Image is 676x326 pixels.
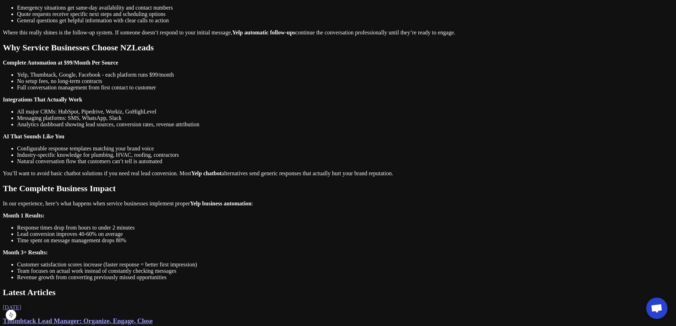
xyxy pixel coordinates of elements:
[17,145,673,152] li: Configurable response templates matching your brand voice
[17,261,673,268] li: Customer satisfaction scores increase (faster response = better first impression)
[3,170,673,177] p: You’ll want to avoid basic chatbot solutions if you need real lead conversion. Most alternatives ...
[17,158,673,165] li: Natural conversation flow that customers can’t tell is automated
[3,304,673,311] div: [DATE]
[3,212,44,219] strong: Month 1 Results:
[17,84,673,91] li: Full conversation management from first contact to customer
[3,96,82,103] strong: Integrations That Actually Work
[3,133,64,139] strong: AI That Sounds Like You
[232,29,295,35] strong: Yelp automatic follow-ups
[17,152,673,158] li: Industry-specific knowledge for plumbing, HVAC, roofing, contractors
[190,200,251,206] strong: Yelp business automation
[3,60,118,66] strong: Complete Automation at $99/Month Per Source
[17,17,673,24] li: General questions get helpful information with clear calls to action
[3,184,673,193] h2: The Complete Business Impact
[646,298,667,319] div: Open chat
[17,78,673,84] li: No setup fees, no long-term contracts
[3,317,673,325] h3: Thumbtack Lead Manager: Organize, Engage, Close
[17,237,673,244] li: Time spent on message management drops 80%
[17,231,673,237] li: Lead conversion improves 40-60% on average
[17,109,673,115] li: All major CRMs: HubSpot, Pipedrive, Workiz, GoHighLevel
[3,288,673,297] h2: Latest Articles
[17,11,673,17] li: Quote requests receive specific next steps and scheduling options
[17,115,673,121] li: Messaging platforms: SMS, WhatsApp, Slack
[3,43,673,53] h2: Why Service Businesses Choose NZLeads
[3,200,673,207] p: In our experience, here’s what happens when service businesses implement proper :
[17,274,673,281] li: Revenue growth from converting previously missed opportunities
[17,72,673,78] li: Yelp, Thumbtack, Google, Facebook - each platform runs $99/month
[3,249,48,255] strong: Month 3+ Results:
[3,29,673,36] p: Where this really shines is the follow-up system. If someone doesn’t respond to your initial mess...
[17,5,673,11] li: Emergency situations get same-day availability and contact numbers
[191,170,222,176] strong: Yelp chatbot
[17,225,673,231] li: Response times drop from hours to under 2 minutes
[17,268,673,274] li: Team focuses on actual work instead of constantly checking messages
[17,121,673,128] li: Analytics dashboard showing lead sources, conversion rates, revenue attribution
